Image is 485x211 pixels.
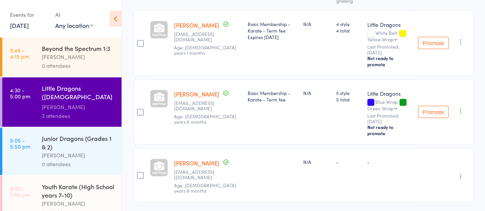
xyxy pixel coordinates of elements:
div: [PERSON_NAME] [42,199,115,208]
div: Basic Membership - Karate - Term fee [248,90,297,103]
div: - [367,159,412,165]
time: 4:30 - 5:00 pm [10,87,30,99]
div: Youth Karate (High School years 7-10) [42,182,115,199]
small: Xiang4995@gmail.com [174,31,242,43]
a: 5:05 -5:50 pmJunior Dragons (Grades 1 & 2)[PERSON_NAME]0 attendees [2,128,122,175]
div: 3 attendees [42,111,115,120]
div: N/A [303,159,330,165]
a: [PERSON_NAME] [174,21,219,29]
span: Age: [DEMOGRAPHIC_DATA] years 8 months [174,182,236,194]
div: [PERSON_NAME] [42,103,115,111]
span: 4 style [336,21,361,27]
div: Little Dragons [367,90,412,97]
time: 3:45 - 4:15 pm [10,47,29,59]
time: 6:00 - 7:00 pm [10,185,30,198]
button: Promote [418,106,449,118]
time: 5:05 - 5:50 pm [10,137,30,149]
div: Events for [10,8,48,21]
span: Age: [DEMOGRAPHIC_DATA] years 6 months [174,113,236,125]
a: [DATE] [10,21,29,29]
div: Junior Dragons (Grades 1 & 2) [42,134,115,151]
div: Any location [55,21,93,29]
div: Expires [DATE] [248,34,297,40]
div: N/A [303,21,330,27]
div: - [336,159,361,165]
span: 4 total [336,27,361,34]
div: Basic Membership - Karate - Term fee [248,21,297,40]
div: Not ready to promote [367,124,412,136]
a: 4:30 -5:00 pmLittle Dragons ([DEMOGRAPHIC_DATA] Kindy & Prep)[PERSON_NAME]3 attendees [2,77,122,127]
div: Not ready to promote [367,55,412,67]
div: Little Dragons ([DEMOGRAPHIC_DATA] Kindy & Prep) [42,84,115,103]
div: [PERSON_NAME] [42,151,115,160]
div: Blue Wrap [367,99,412,111]
div: White Belt [367,30,412,42]
small: Last Promoted: [DATE] [367,113,412,124]
div: At [55,8,93,21]
div: N/A [303,90,330,96]
a: 3:45 -4:15 pmBeyond the Spectrum 1:3[PERSON_NAME]0 attendees [2,38,122,77]
a: [PERSON_NAME] [174,159,219,167]
small: Last Promoted: [DATE] [367,44,412,55]
div: 0 attendees [42,160,115,168]
div: Yellow Wrap [367,37,393,42]
div: [PERSON_NAME] [42,52,115,61]
div: Beyond the Spectrum 1:3 [42,44,115,52]
span: Age: [DEMOGRAPHIC_DATA] years 1 months [174,44,236,56]
span: 5 style [336,90,361,96]
a: [PERSON_NAME] [174,90,219,98]
small: Ashleeslater23@gmail.com [174,169,242,180]
div: Little Dragons [367,21,412,28]
small: yitingyaomi@gmail.com [174,100,242,111]
span: 5 total [336,96,361,103]
div: Green Wrap [367,106,393,111]
div: 0 attendees [42,61,115,70]
button: Promote [418,37,449,49]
